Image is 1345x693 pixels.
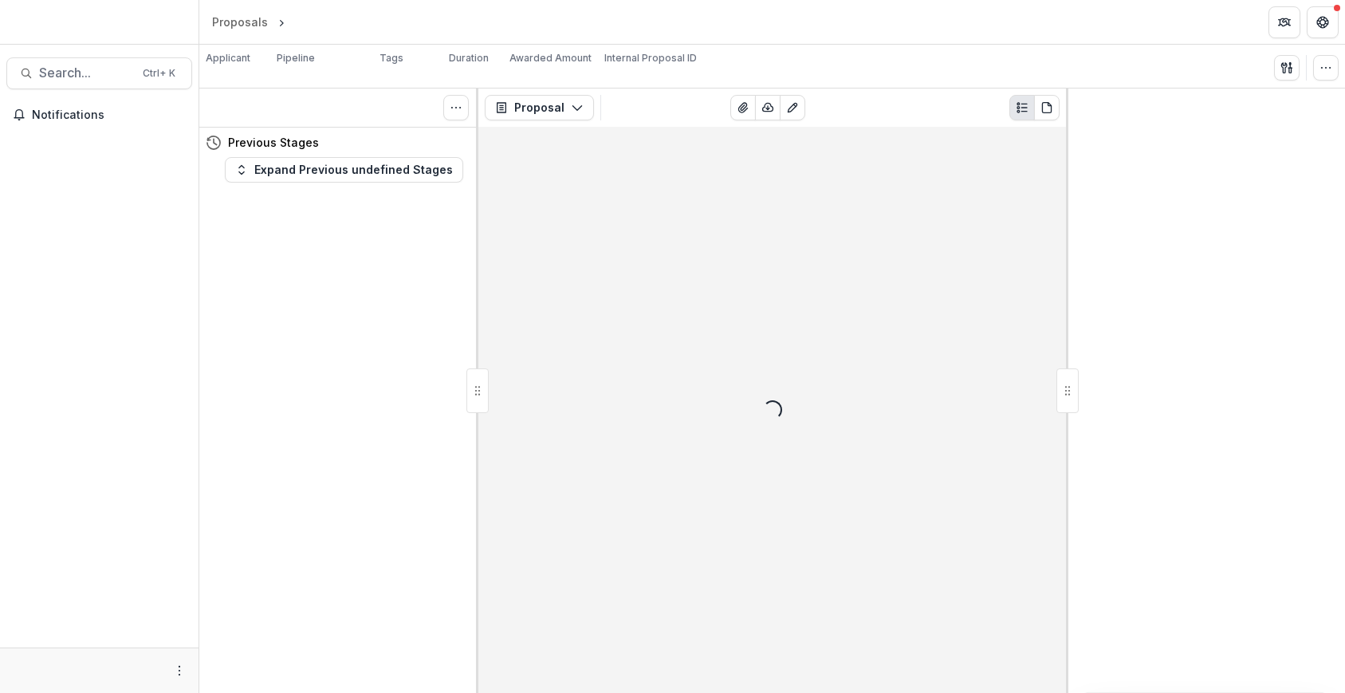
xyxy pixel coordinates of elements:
button: PDF view [1034,95,1060,120]
button: Plaintext view [1009,95,1035,120]
button: Toggle View Cancelled Tasks [443,95,469,120]
span: Search... [39,65,133,81]
button: Partners [1268,6,1300,38]
a: Proposals [206,10,274,33]
button: Search... [6,57,192,89]
button: Expand Previous undefined Stages [225,157,463,183]
button: More [170,661,189,680]
p: Awarded Amount [509,51,592,65]
nav: breadcrumb [206,10,356,33]
p: Duration [449,51,489,65]
h4: Previous Stages [228,134,319,151]
p: Applicant [206,51,250,65]
button: Notifications [6,102,192,128]
div: Ctrl + K [140,65,179,82]
div: Proposals [212,14,268,30]
p: Pipeline [277,51,315,65]
p: Internal Proposal ID [604,51,697,65]
span: Notifications [32,108,186,122]
button: View Attached Files [730,95,756,120]
button: Edit as form [780,95,805,120]
button: Proposal [485,95,594,120]
button: Get Help [1307,6,1339,38]
p: Tags [380,51,403,65]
